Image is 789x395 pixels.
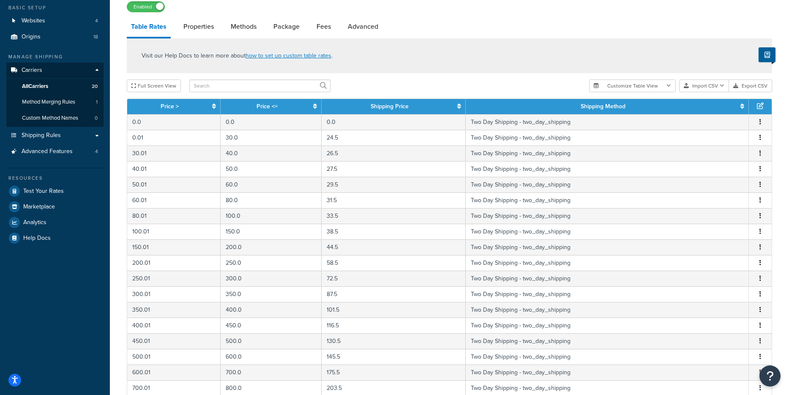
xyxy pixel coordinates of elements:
[221,224,322,239] td: 150.0
[92,83,98,90] span: 20
[466,145,749,161] td: Two Day Shipping - two_day_shipping
[221,239,322,255] td: 200.0
[127,255,221,271] td: 200.01
[371,102,409,111] a: Shipping Price
[466,302,749,318] td: Two Day Shipping - two_day_shipping
[179,16,218,37] a: Properties
[221,365,322,380] td: 700.0
[127,239,221,255] td: 150.01
[322,192,466,208] td: 31.5
[322,208,466,224] td: 33.5
[322,255,466,271] td: 58.5
[22,115,78,122] span: Custom Method Names
[127,145,221,161] td: 30.01
[127,130,221,145] td: 0.01
[6,144,104,159] a: Advanced Features4
[6,13,104,29] li: Websites
[6,94,104,110] a: Method Merging Rules1
[6,230,104,246] a: Help Docs
[6,79,104,94] a: AllCarriers20
[729,80,772,92] button: Export CSV
[6,63,104,78] a: Carriers
[6,110,104,126] a: Custom Method Names0
[6,13,104,29] a: Websites4
[257,102,278,111] a: Price <=
[221,208,322,224] td: 100.0
[127,161,221,177] td: 40.01
[6,128,104,143] a: Shipping Rules
[6,29,104,45] li: Origins
[759,365,781,387] button: Open Resource Center
[759,47,775,62] button: Show Help Docs
[127,365,221,380] td: 600.01
[581,102,625,111] a: Shipping Method
[93,33,98,41] span: 18
[127,286,221,302] td: 300.01
[322,224,466,239] td: 38.5
[466,208,749,224] td: Two Day Shipping - two_day_shipping
[221,192,322,208] td: 80.0
[322,271,466,286] td: 72.5
[466,255,749,271] td: Two Day Shipping - two_day_shipping
[221,114,322,130] td: 0.0
[6,175,104,182] div: Resources
[6,53,104,60] div: Manage Shipping
[221,271,322,286] td: 300.0
[679,80,729,92] button: Import CSV
[127,80,181,92] button: Full Screen View
[127,271,221,286] td: 250.01
[6,63,104,127] li: Carriers
[6,184,104,199] a: Test Your Rates
[322,161,466,177] td: 27.5
[95,17,98,25] span: 4
[221,286,322,302] td: 350.0
[6,94,104,110] li: Method Merging Rules
[127,333,221,349] td: 450.01
[221,318,322,333] td: 450.0
[466,365,749,380] td: Two Day Shipping - two_day_shipping
[221,302,322,318] td: 400.0
[127,177,221,192] td: 50.01
[127,16,171,38] a: Table Rates
[466,224,749,239] td: Two Day Shipping - two_day_shipping
[23,203,55,211] span: Marketplace
[344,16,382,37] a: Advanced
[22,67,42,74] span: Carriers
[227,16,261,37] a: Methods
[466,114,749,130] td: Two Day Shipping - two_day_shipping
[322,333,466,349] td: 130.5
[22,17,45,25] span: Websites
[6,4,104,11] div: Basic Setup
[269,16,304,37] a: Package
[466,318,749,333] td: Two Day Shipping - two_day_shipping
[161,102,179,111] a: Price >
[6,144,104,159] li: Advanced Features
[221,130,322,145] td: 30.0
[127,114,221,130] td: 0.0
[466,177,749,192] td: Two Day Shipping - two_day_shipping
[6,215,104,230] li: Analytics
[127,302,221,318] td: 350.01
[322,365,466,380] td: 175.5
[466,239,749,255] td: Two Day Shipping - two_day_shipping
[22,33,41,41] span: Origins
[127,208,221,224] td: 80.01
[142,51,333,60] p: Visit our Help Docs to learn more about .
[466,333,749,349] td: Two Day Shipping - two_day_shipping
[6,110,104,126] li: Custom Method Names
[322,239,466,255] td: 44.5
[221,349,322,365] td: 600.0
[22,99,75,106] span: Method Merging Rules
[95,148,98,155] span: 4
[466,286,749,302] td: Two Day Shipping - two_day_shipping
[322,349,466,365] td: 145.5
[22,83,48,90] span: All Carriers
[22,132,61,139] span: Shipping Rules
[221,145,322,161] td: 40.0
[127,192,221,208] td: 60.01
[95,115,98,122] span: 0
[189,80,330,92] input: Search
